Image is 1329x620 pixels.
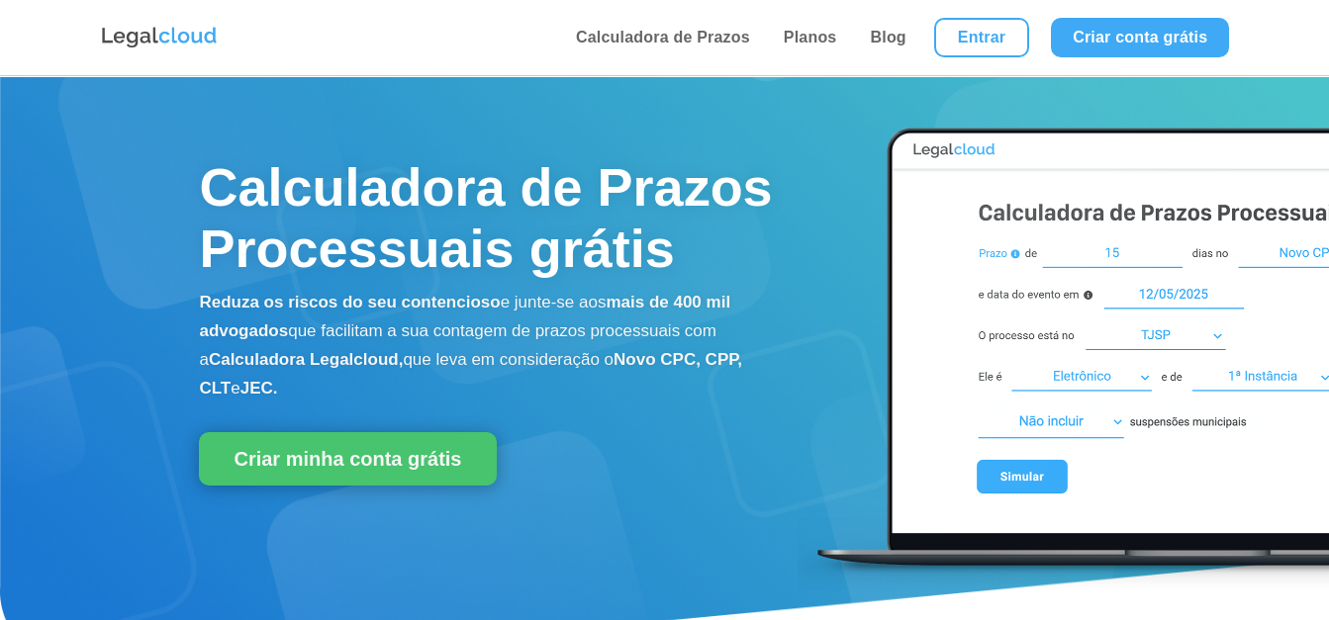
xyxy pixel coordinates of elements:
[240,379,278,398] b: JEC.
[934,18,1029,57] a: Entrar
[199,157,772,278] span: Calculadora de Prazos Processuais grátis
[209,350,404,369] b: Calculadora Legalcloud,
[199,293,730,340] b: mais de 400 mil advogados
[199,293,500,311] b: Reduza os riscos do seu contencioso
[199,432,496,486] a: Criar minha conta grátis
[199,350,742,398] b: Novo CPC, CPP, CLT
[1051,18,1229,57] a: Criar conta grátis
[199,289,797,402] p: e junte-se aos que facilitam a sua contagem de prazos processuais com a que leva em consideração o e
[100,25,219,50] img: Logo da Legalcloud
